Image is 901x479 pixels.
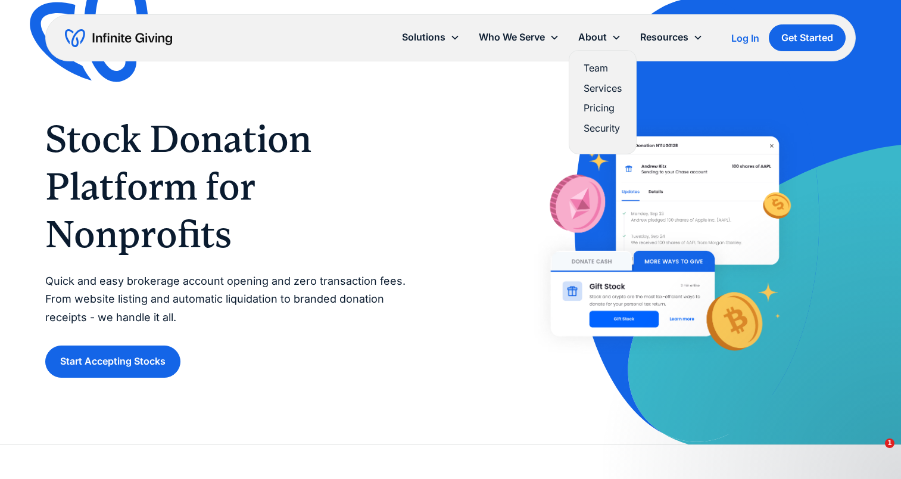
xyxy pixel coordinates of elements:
[640,29,688,45] div: Resources
[584,100,622,116] a: Pricing
[469,24,569,50] div: Who We Serve
[45,115,427,258] h1: Stock Donation Platform for Nonprofits
[529,114,801,378] img: With Infinite Giving’s stock donation platform, it’s easy for donors to give stock to your nonpro...
[861,438,889,467] iframe: Intercom live chat
[479,29,545,45] div: Who We Serve
[584,120,622,136] a: Security
[65,29,172,48] a: home
[885,438,894,448] span: 1
[578,29,607,45] div: About
[45,346,180,377] a: Start Accepting Stocks
[569,24,631,50] div: About
[731,31,759,45] a: Log In
[769,24,846,51] a: Get Started
[631,24,712,50] div: Resources
[402,29,445,45] div: Solutions
[584,80,622,97] a: Services
[569,50,637,154] nav: About
[584,60,622,76] a: Team
[731,33,759,43] div: Log In
[392,24,469,50] div: Solutions
[45,272,427,327] p: Quick and easy brokerage account opening and zero transaction fees. From website listing and auto...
